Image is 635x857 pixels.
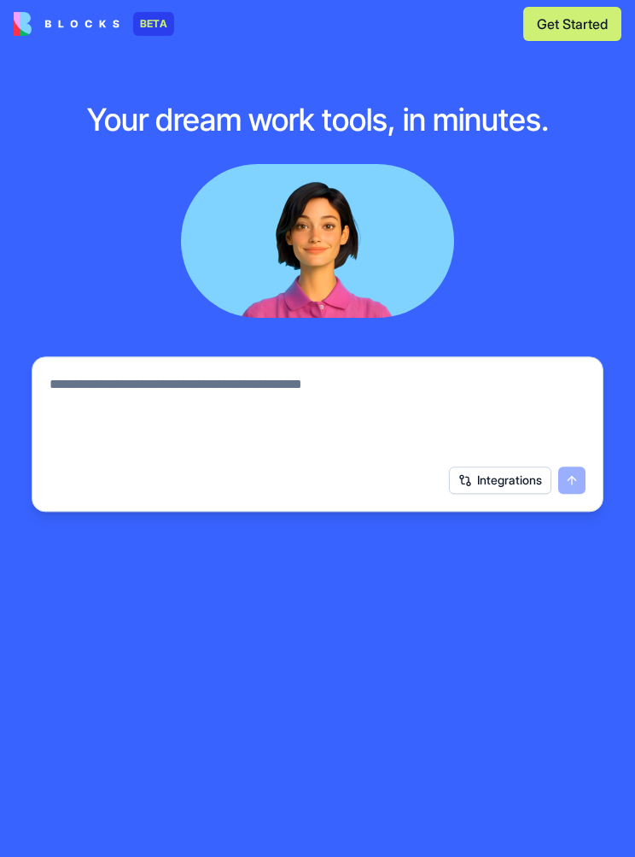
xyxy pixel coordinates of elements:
[87,103,549,137] h1: Your dream work tools, in minutes.
[449,467,551,494] button: Integrations
[133,12,174,36] div: BETA
[523,7,621,41] button: Get Started
[14,12,174,36] a: BETA
[14,12,119,36] img: logo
